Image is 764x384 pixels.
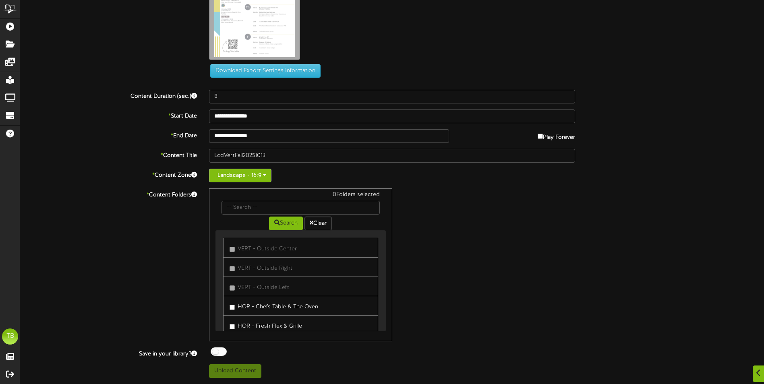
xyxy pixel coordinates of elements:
[14,188,203,199] label: Content Folders
[538,129,575,142] label: Play Forever
[14,90,203,101] label: Content Duration (sec.)
[230,305,235,310] input: HOR - Chefs Table & The Oven
[230,266,235,271] input: VERT - Outside Right
[269,217,303,230] button: Search
[538,134,543,139] input: Play Forever
[215,191,385,201] div: 0 Folders selected
[230,324,235,329] input: HOR - Fresh Flex & Grille
[238,285,289,291] span: VERT - Outside Left
[238,265,292,271] span: VERT - Outside Right
[230,285,235,291] input: VERT - Outside Left
[206,68,321,74] a: Download Export Settings Information
[304,217,332,230] button: Clear
[14,347,203,358] label: Save in your library?
[14,109,203,120] label: Start Date
[14,129,203,140] label: End Date
[222,201,379,215] input: -- Search --
[14,169,203,180] label: Content Zone
[209,169,271,182] button: Landscape - 16:9
[230,247,235,252] input: VERT - Outside Center
[2,328,18,345] div: TB
[210,64,321,78] button: Download Export Settings Information
[230,320,302,330] label: HOR - Fresh Flex & Grille
[230,300,318,311] label: HOR - Chefs Table & The Oven
[209,149,575,163] input: Title of this Content
[238,246,297,252] span: VERT - Outside Center
[14,149,203,160] label: Content Title
[209,364,261,378] button: Upload Content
